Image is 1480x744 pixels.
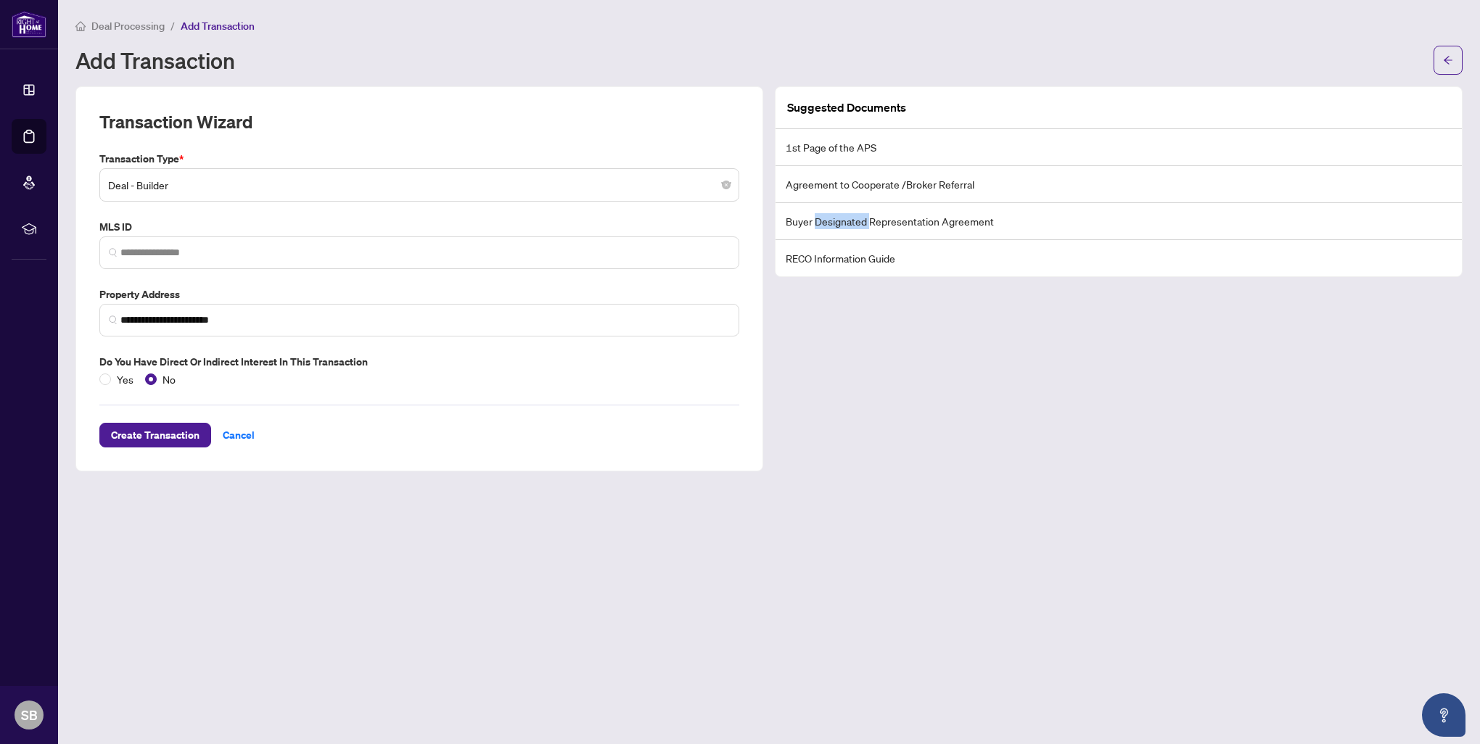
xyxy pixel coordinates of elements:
h1: Add Transaction [75,49,235,72]
span: Cancel [223,423,255,447]
label: Property Address [99,286,739,302]
li: Buyer Designated Representation Agreement [776,203,1462,240]
li: / [170,17,175,34]
img: logo [12,11,46,38]
article: Suggested Documents [787,99,906,117]
img: search_icon [109,248,118,257]
span: Deal - Builder [108,171,731,199]
span: No [157,371,181,387]
button: Open asap [1422,693,1465,737]
label: Transaction Type [99,151,739,167]
span: Add Transaction [181,20,255,33]
label: MLS ID [99,219,739,235]
span: close-circle [722,181,731,189]
span: arrow-left [1443,55,1453,65]
button: Create Transaction [99,423,211,447]
span: home [75,21,86,31]
span: Yes [111,371,139,387]
li: 1st Page of the APS [776,129,1462,166]
label: Do you have direct or indirect interest in this transaction [99,354,739,370]
span: SB [21,705,38,725]
span: Deal Processing [91,20,165,33]
li: Agreement to Cooperate /Broker Referral [776,166,1462,203]
span: Create Transaction [111,423,200,447]
button: Cancel [211,423,266,447]
h2: Transaction Wizard [99,110,252,133]
li: RECO Information Guide [776,240,1462,276]
img: search_icon [109,315,118,324]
